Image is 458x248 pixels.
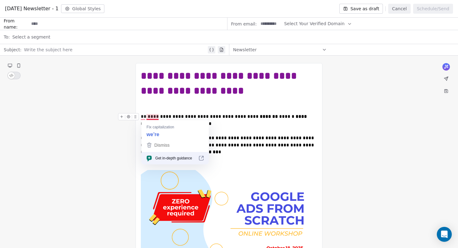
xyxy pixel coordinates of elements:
[284,21,345,27] span: Select Your Verified Domain
[233,47,257,53] span: Newsletter
[4,18,29,30] span: From name:
[12,34,50,40] span: Select a segment
[61,4,105,13] button: Global Styles
[4,34,10,40] span: To:
[231,21,257,27] span: From email:
[413,4,453,14] button: Schedule/Send
[339,4,383,14] button: Save as draft
[437,227,452,242] div: Open Intercom Messenger
[388,4,410,14] button: Cancel
[4,47,21,55] span: Subject:
[5,5,59,12] span: [DATE] Newsletter - 1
